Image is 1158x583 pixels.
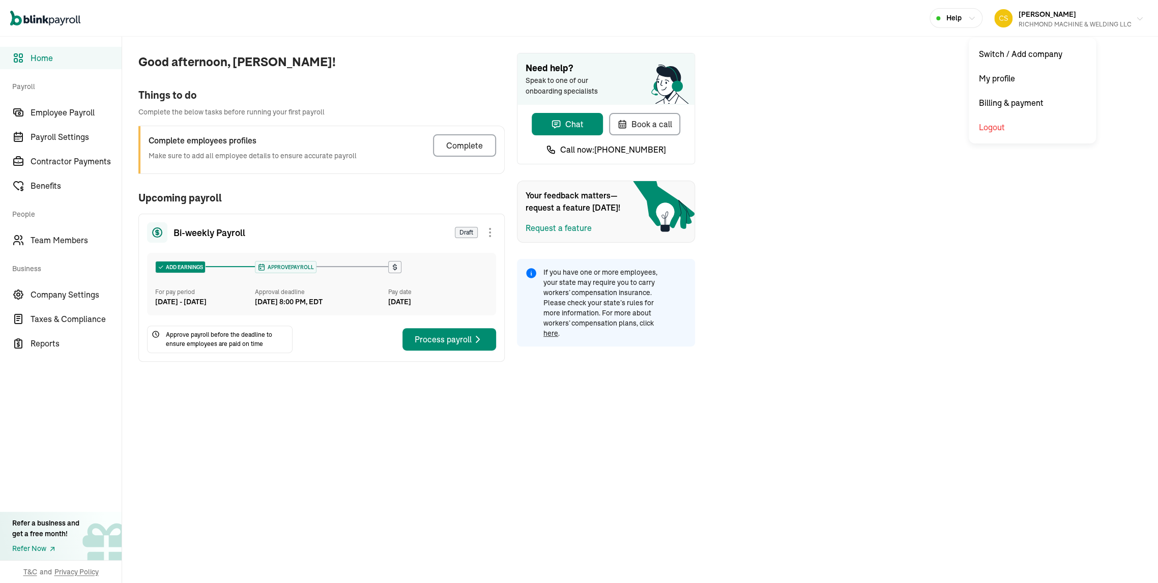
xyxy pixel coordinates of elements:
[10,4,80,33] nav: Global
[973,66,1092,91] div: My profile
[973,42,1092,66] div: Switch / Add company
[1019,20,1132,29] div: RICHMOND MACHINE & WELDING LLC
[1019,10,1076,19] span: [PERSON_NAME]
[946,13,962,23] span: Help
[989,473,1158,583] iframe: Chat Widget
[973,115,1092,139] div: Logout
[973,91,1092,115] div: Billing & payment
